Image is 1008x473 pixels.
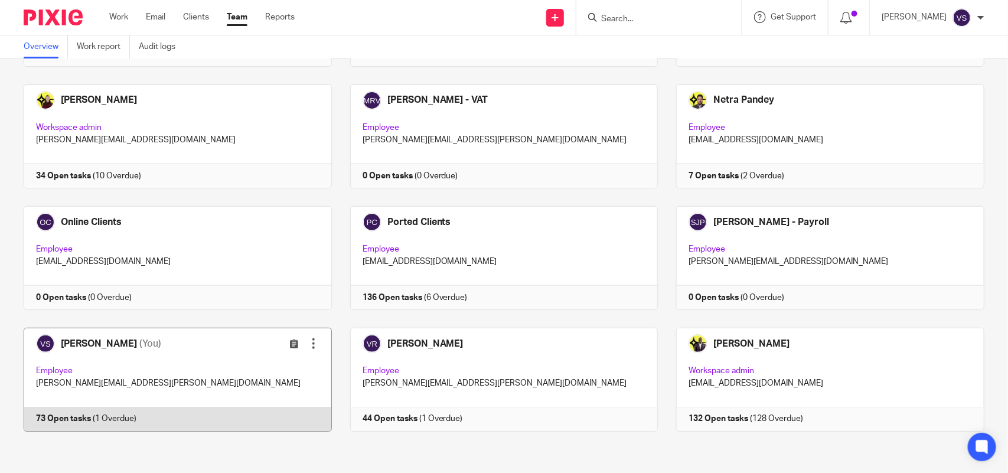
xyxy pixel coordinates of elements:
a: Overview [24,35,68,58]
input: Search [600,14,706,25]
a: Team [227,11,247,23]
img: Pixie [24,9,83,25]
a: Work [109,11,128,23]
a: Audit logs [139,35,184,58]
span: Get Support [771,13,816,21]
a: Reports [265,11,295,23]
img: svg%3E [952,8,971,27]
a: Email [146,11,165,23]
a: Work report [77,35,130,58]
p: [PERSON_NAME] [882,11,947,23]
a: Clients [183,11,209,23]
